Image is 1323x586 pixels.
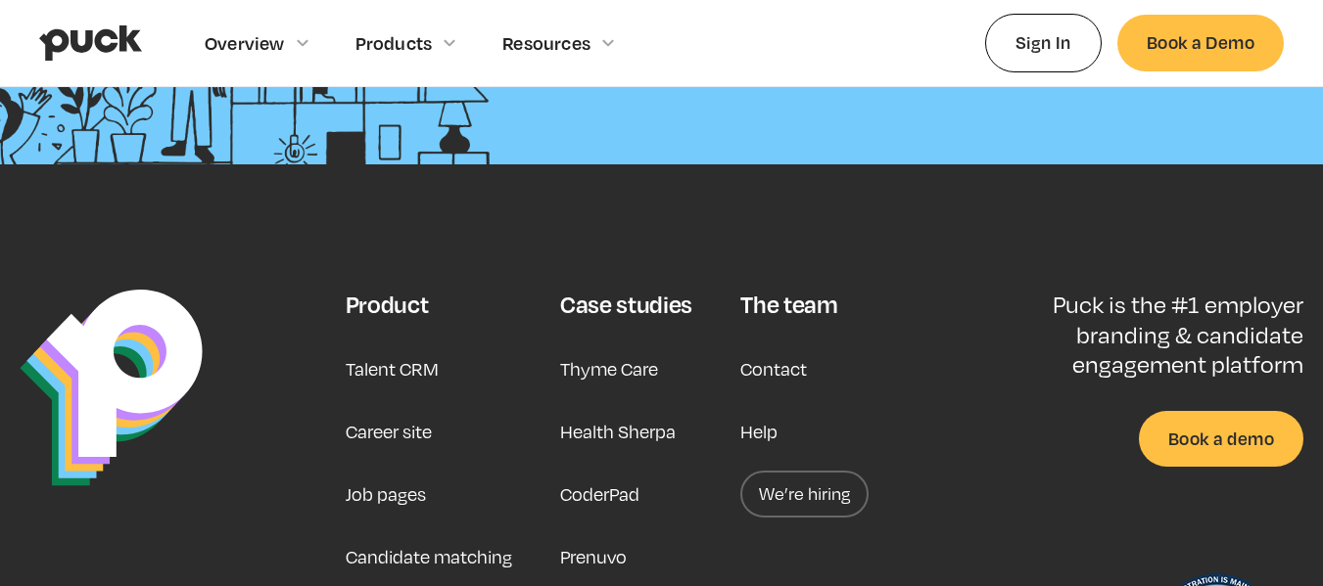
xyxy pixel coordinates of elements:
[346,290,429,319] div: Product
[560,408,676,455] a: Health Sherpa
[740,408,778,455] a: Help
[560,471,639,518] a: CoderPad
[20,290,203,486] img: Puck Logo
[502,32,591,54] div: Resources
[985,14,1102,71] a: Sign In
[997,290,1303,379] p: Puck is the #1 employer branding & candidate engagement platform
[560,290,692,319] div: Case studies
[740,345,807,392] a: Contact
[740,290,837,319] div: The team
[346,471,426,518] a: Job pages
[1139,411,1303,467] a: Book a demo
[740,471,869,518] a: We’re hiring
[205,32,285,54] div: Overview
[346,408,432,455] a: Career site
[1117,15,1284,70] a: Book a Demo
[346,533,512,580] a: Candidate matching
[355,32,433,54] div: Products
[560,533,627,580] a: Prenuvo
[560,345,658,392] a: Thyme Care
[346,345,439,392] a: Talent CRM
